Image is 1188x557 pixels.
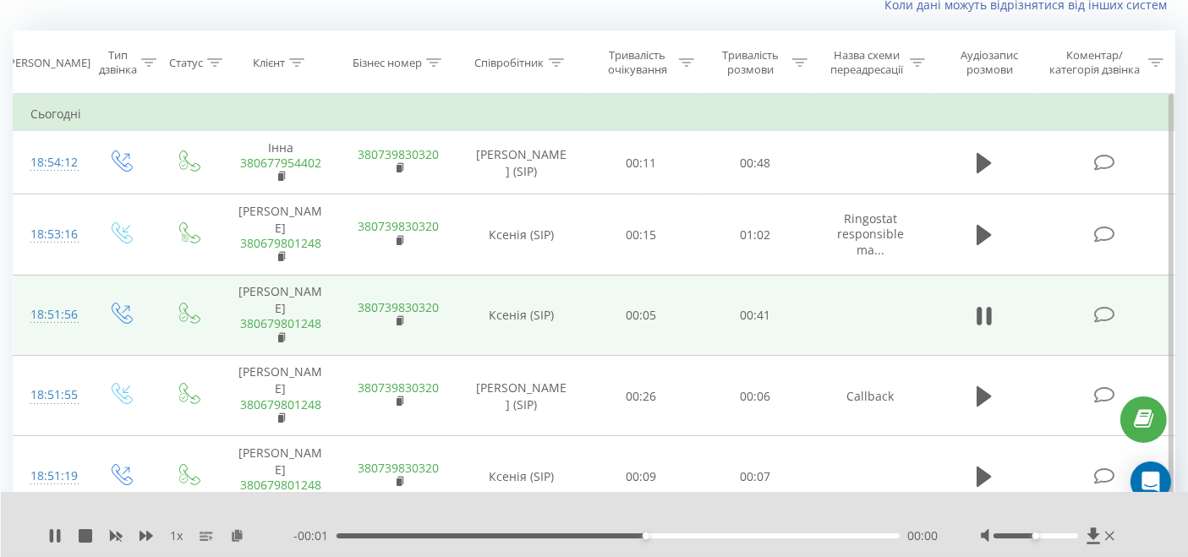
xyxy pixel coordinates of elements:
[908,527,939,543] font: 00:00
[740,468,770,484] font: 00:07
[359,299,440,315] a: 380739830320
[239,364,323,397] font: [PERSON_NAME]
[837,210,904,257] font: Ringostat responsible ma...
[30,154,78,170] font: 18:54:12
[830,47,903,77] font: Назва схеми переадресації
[489,308,554,324] font: Ксенія (SIP)
[240,235,321,251] a: 380679801248
[268,139,293,156] font: Інна
[5,55,90,70] font: [PERSON_NAME]
[359,380,440,396] a: 380739830320
[359,218,440,234] a: 380739830320
[293,527,298,543] font: -
[643,532,649,539] div: Accessibility label
[240,315,321,331] a: 380679801248
[1032,532,1039,539] div: Accessibility label
[740,155,770,171] font: 00:48
[239,283,323,316] font: [PERSON_NAME]
[239,203,323,236] font: [PERSON_NAME]
[30,106,81,122] font: Сьогодні
[30,306,78,322] font: 18:51:56
[359,460,440,476] a: 380739830320
[177,527,183,543] font: x
[476,146,567,179] font: [PERSON_NAME] (SIP)
[240,155,321,171] a: 380677954402
[722,47,779,77] font: Тривалість розмови
[627,155,657,171] font: 00:11
[30,467,78,483] font: 18:51:19
[475,55,545,70] font: Співробітник
[608,47,667,77] font: Тривалість очікування
[30,386,78,402] font: 18:51:55
[298,527,328,543] font: 00:01
[846,388,894,404] font: Callback
[1131,461,1171,502] div: Open Intercom Messenger
[169,55,203,70] font: Статус
[170,527,177,543] font: 1
[239,445,323,478] font: [PERSON_NAME]
[740,388,770,404] font: 00:06
[353,55,422,70] font: Бізнес номер
[240,396,321,412] a: 380679801248
[1049,47,1140,77] font: Коментар/категорія дзвінка
[240,477,321,493] a: 380679801248
[30,226,78,242] font: 18:53:16
[476,380,567,412] font: [PERSON_NAME] (SIP)
[489,468,554,484] font: Ксенія (SIP)
[961,47,1018,77] font: Аудіозапис розмови
[627,468,657,484] font: 00:09
[489,227,554,243] font: Ксенія (SIP)
[627,388,657,404] font: 00:26
[359,146,440,162] a: 380739830320
[740,308,770,324] font: 00:41
[99,47,137,77] font: Тип дзвінка
[740,227,770,243] font: 01:02
[253,55,285,70] font: Клієнт
[627,227,657,243] font: 00:15
[627,308,657,324] font: 00:05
